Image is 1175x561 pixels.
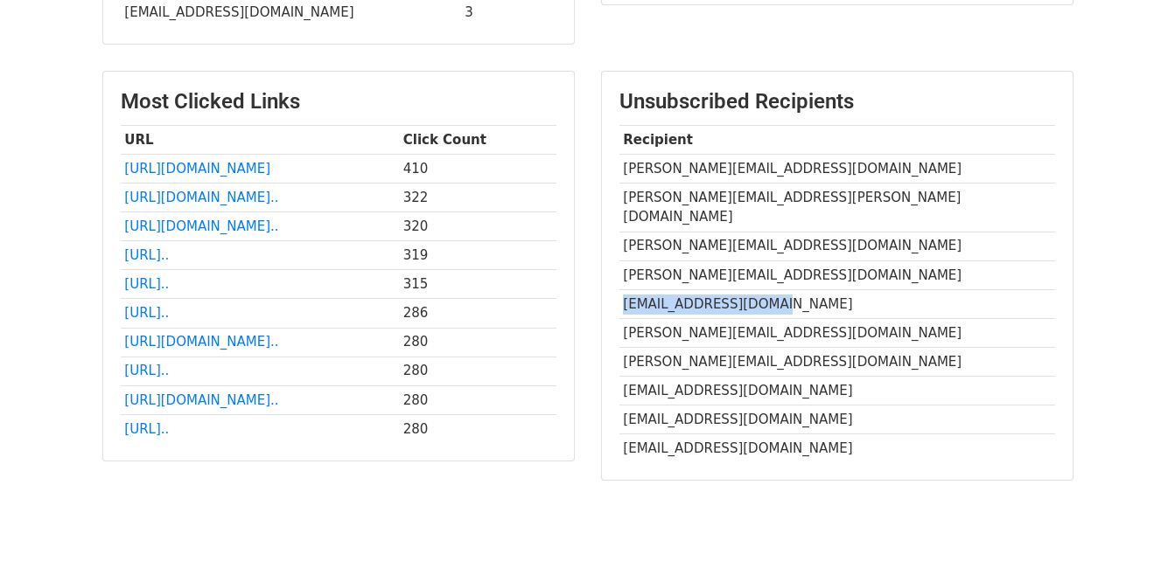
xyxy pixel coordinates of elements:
td: 280 [399,414,556,443]
td: 320 [399,212,556,241]
th: Recipient [619,125,1055,154]
td: [PERSON_NAME][EMAIL_ADDRESS][PERSON_NAME][DOMAIN_NAME] [619,184,1055,232]
td: 322 [399,184,556,212]
td: 280 [399,385,556,414]
td: 286 [399,299,556,328]
td: [PERSON_NAME][EMAIL_ADDRESS][DOMAIN_NAME] [619,154,1055,183]
a: [URL][DOMAIN_NAME].. [124,392,278,408]
a: [URL][DOMAIN_NAME].. [124,218,278,234]
a: [URL][DOMAIN_NAME].. [124,334,278,350]
iframe: Chat Widget [1088,477,1175,561]
a: [URL].. [124,247,169,263]
td: [PERSON_NAME][EMAIL_ADDRESS][DOMAIN_NAME] [619,318,1055,347]
th: Click Count [399,125,556,154]
a: [URL].. [124,363,169,378]
td: 280 [399,328,556,357]
a: [URL].. [124,305,169,321]
td: 410 [399,154,556,183]
td: 319 [399,241,556,270]
h3: Most Clicked Links [121,89,556,114]
a: [URL].. [124,276,169,292]
h3: Unsubscribed Recipients [619,89,1055,114]
a: [URL][DOMAIN_NAME].. [124,190,278,205]
td: [PERSON_NAME][EMAIL_ADDRESS][DOMAIN_NAME] [619,348,1055,377]
th: URL [121,125,399,154]
td: [EMAIL_ADDRESS][DOMAIN_NAME] [619,289,1055,318]
a: [URL][DOMAIN_NAME] [124,161,270,177]
td: [EMAIL_ADDRESS][DOMAIN_NAME] [619,377,1055,405]
td: [EMAIL_ADDRESS][DOMAIN_NAME] [619,405,1055,434]
td: [EMAIL_ADDRESS][DOMAIN_NAME] [619,434,1055,463]
td: 280 [399,357,556,385]
td: [PERSON_NAME][EMAIL_ADDRESS][DOMAIN_NAME] [619,260,1055,289]
a: [URL].. [124,421,169,437]
td: [PERSON_NAME][EMAIL_ADDRESS][DOMAIN_NAME] [619,232,1055,260]
td: 315 [399,270,556,299]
